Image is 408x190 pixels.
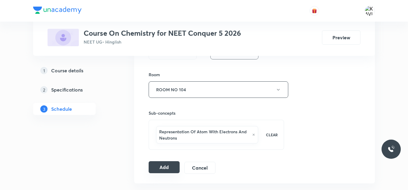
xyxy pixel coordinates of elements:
[312,8,317,14] img: avatar
[149,161,180,173] button: Add
[322,30,360,45] button: Preview
[365,6,375,16] img: KAVITA YADAV
[159,128,249,141] h6: Representation Of Atom With Electrons And Neutrons
[84,29,241,38] h3: Course On Chemistry for NEET Conquer 5 2026
[33,65,115,77] a: 1Course details
[40,105,48,113] p: 3
[149,71,160,78] h6: Room
[266,132,278,137] p: CLEAR
[149,81,288,98] button: ROOM NO 104
[51,105,72,113] h5: Schedule
[51,67,83,74] h5: Course details
[310,6,319,16] button: avatar
[33,84,115,96] a: 2Specifications
[149,110,284,116] h6: Sub-concepts
[48,29,79,46] img: 87B00660-83E6-4B6A-AAE9-8DB676D1B034_plus.png
[184,162,215,174] button: Cancel
[33,7,82,14] img: Company Logo
[33,7,82,15] a: Company Logo
[40,86,48,93] p: 2
[84,39,241,45] p: NEET UG • Hinglish
[40,67,48,74] p: 1
[388,146,395,153] img: ttu
[51,86,83,93] h5: Specifications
